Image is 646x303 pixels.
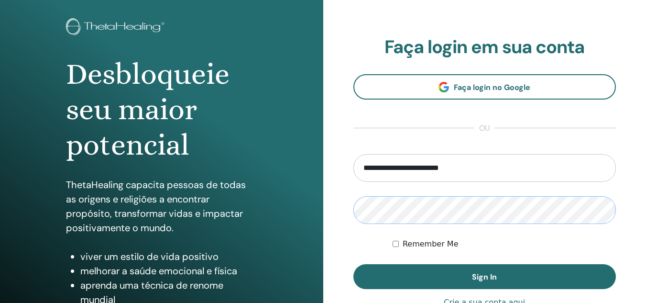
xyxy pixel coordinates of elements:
li: melhorar a saúde emocional e física [80,264,257,278]
button: Sign In [353,264,616,289]
span: Faça login no Google [454,82,530,92]
span: ou [474,123,494,134]
li: viver um estilo de vida positivo [80,249,257,264]
p: ThetaHealing capacita pessoas de todas as origens e religiões a encontrar propósito, transformar ... [66,178,257,235]
label: Remember Me [403,238,459,250]
a: Faça login no Google [353,74,616,100]
h1: Desbloqueie seu maior potencial [66,56,257,163]
span: Sign In [472,272,497,282]
h2: Faça login em sua conta [353,36,616,58]
div: Keep me authenticated indefinitely or until I manually logout [393,238,616,250]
